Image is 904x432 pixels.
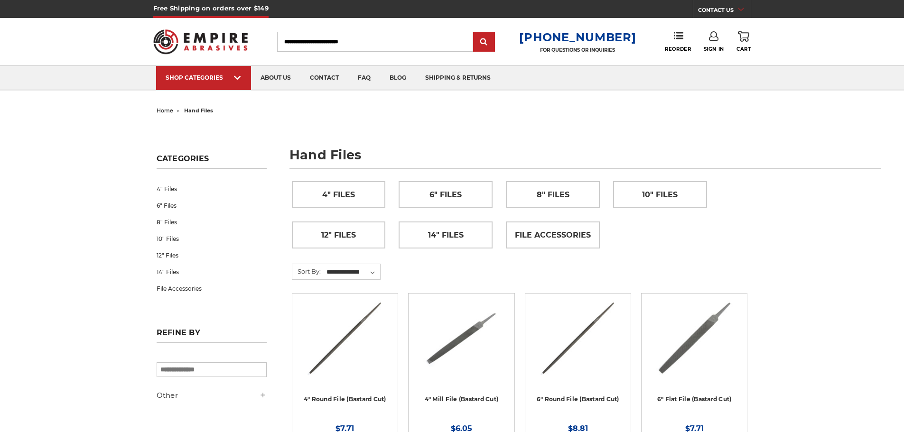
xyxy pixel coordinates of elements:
span: 4" Files [322,187,355,203]
a: Cart [736,31,751,52]
img: Empire Abrasives [153,23,248,60]
a: 4" Mill File Bastard Cut [415,300,507,392]
img: 6 Inch Round File Bastard Cut, Double Cut [540,300,616,376]
h1: hand files [289,148,881,169]
select: Sort By: [325,265,380,279]
a: 14" Files [157,264,267,280]
input: Submit [475,33,494,52]
a: 6 Inch Round File Bastard Cut, Double Cut [532,300,624,392]
a: 6" Round File (Bastard Cut) [537,395,619,403]
h5: Other [157,390,267,401]
span: hand files [184,107,213,114]
span: 8" Files [537,187,569,203]
a: File Accessories [506,222,599,248]
p: FOR QUESTIONS OR INQUIRIES [519,47,636,53]
a: 6" Files [157,197,267,214]
span: Reorder [665,46,691,52]
a: 4" Files [292,182,385,208]
span: File Accessories [515,227,591,243]
a: [PHONE_NUMBER] [519,30,636,44]
a: 6" Flat Bastard File [648,300,740,392]
a: 12" Files [157,247,267,264]
a: 14" Files [399,222,492,248]
a: Reorder [665,31,691,52]
a: 6" Flat File (Bastard Cut) [657,395,732,403]
a: 4" Files [157,181,267,197]
span: Sign In [704,46,724,52]
span: Cart [736,46,751,52]
h5: Categories [157,154,267,169]
a: about us [251,66,300,90]
img: 4 Inch Round File Bastard Cut, Double Cut [307,300,383,376]
span: 12" Files [321,227,356,243]
a: 10" Files [614,182,707,208]
a: 4" Round File (Bastard Cut) [304,395,386,403]
a: faq [348,66,380,90]
span: 14" Files [428,227,464,243]
a: 4 Inch Round File Bastard Cut, Double Cut [299,300,391,392]
img: 4" Mill File Bastard Cut [423,300,499,376]
a: 6" Files [399,182,492,208]
h5: Refine by [157,328,267,343]
a: 10" Files [157,230,267,247]
a: blog [380,66,416,90]
span: 10" Files [642,187,678,203]
a: 8" Files [157,214,267,230]
a: shipping & returns [416,66,500,90]
a: File Accessories [157,280,267,297]
a: CONTACT US [698,5,751,18]
a: home [157,107,173,114]
a: 4" Mill File (Bastard Cut) [425,395,499,403]
img: 6" Flat Bastard File [656,300,733,376]
label: Sort By: [292,264,321,278]
a: 8" Files [506,182,599,208]
a: contact [300,66,348,90]
a: 12" Files [292,222,385,248]
div: SHOP CATEGORIES [166,74,242,81]
span: 6" Files [429,187,462,203]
